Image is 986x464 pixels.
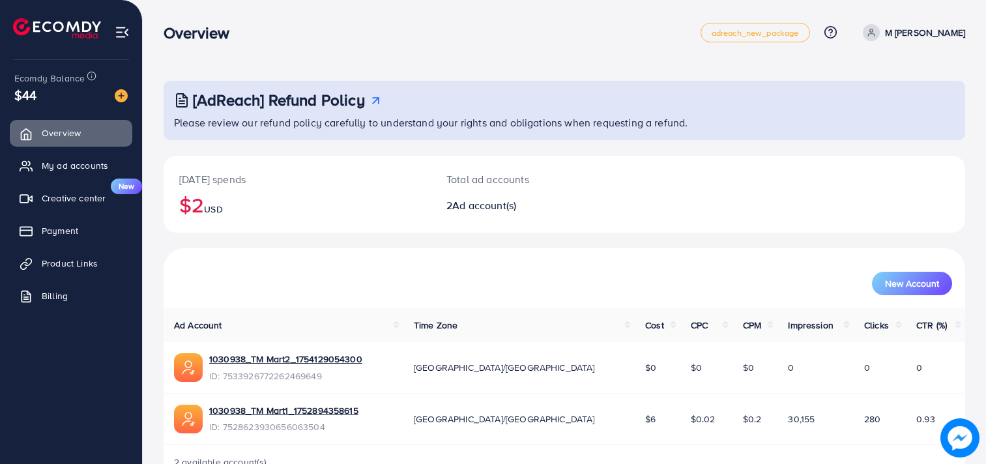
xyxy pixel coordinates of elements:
span: Cost [645,319,664,332]
h2: 2 [446,199,616,212]
span: 0 [788,361,794,374]
span: Ad Account [174,319,222,332]
h3: Overview [164,23,240,42]
a: M [PERSON_NAME] [858,24,965,41]
span: CTR (%) [916,319,947,332]
img: menu [115,25,130,40]
span: ID: 7533926772262469649 [209,370,362,383]
span: [GEOGRAPHIC_DATA]/[GEOGRAPHIC_DATA] [414,413,595,426]
img: logo [13,18,101,38]
span: Clicks [864,319,889,332]
a: Billing [10,283,132,309]
span: adreach_new_package [712,29,799,37]
span: Time Zone [414,319,457,332]
span: New Account [885,279,939,288]
span: 0.93 [916,413,935,426]
p: Please review our refund policy carefully to understand your rights and obligations when requesti... [174,115,957,130]
h3: [AdReach] Refund Policy [193,91,365,109]
span: $0.02 [691,413,716,426]
img: image [940,418,979,457]
p: M [PERSON_NAME] [885,25,965,40]
a: adreach_new_package [701,23,810,42]
span: ID: 7528623930656063504 [209,420,358,433]
span: Overview [42,126,81,139]
p: Total ad accounts [446,171,616,187]
span: Payment [42,224,78,237]
span: CPC [691,319,708,332]
span: $0 [691,361,702,374]
span: 0 [916,361,922,374]
span: Ecomdy Balance [14,72,85,85]
span: Impression [788,319,834,332]
h2: $2 [179,192,415,217]
span: 0 [864,361,870,374]
span: USD [204,203,222,216]
a: 1030938_TM Mart2_1754129054300 [209,353,362,366]
span: 280 [864,413,880,426]
img: image [115,89,128,102]
span: $0 [645,361,656,374]
span: $0 [743,361,754,374]
span: $0.2 [743,413,762,426]
span: 30,155 [788,413,815,426]
img: ic-ads-acc.e4c84228.svg [174,353,203,382]
span: [GEOGRAPHIC_DATA]/[GEOGRAPHIC_DATA] [414,361,595,374]
a: 1030938_TM Mart1_1752894358615 [209,404,358,417]
a: Creative centerNew [10,185,132,211]
button: New Account [872,272,952,295]
span: Creative center [42,192,106,205]
img: ic-ads-acc.e4c84228.svg [174,405,203,433]
span: Ad account(s) [452,198,516,212]
a: Payment [10,218,132,244]
a: Overview [10,120,132,146]
span: Billing [42,289,68,302]
a: Product Links [10,250,132,276]
span: CPM [743,319,761,332]
p: [DATE] spends [179,171,415,187]
span: My ad accounts [42,159,108,172]
span: $6 [645,413,656,426]
span: Product Links [42,257,98,270]
span: New [111,179,142,194]
span: $44 [14,85,36,104]
a: My ad accounts [10,152,132,179]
